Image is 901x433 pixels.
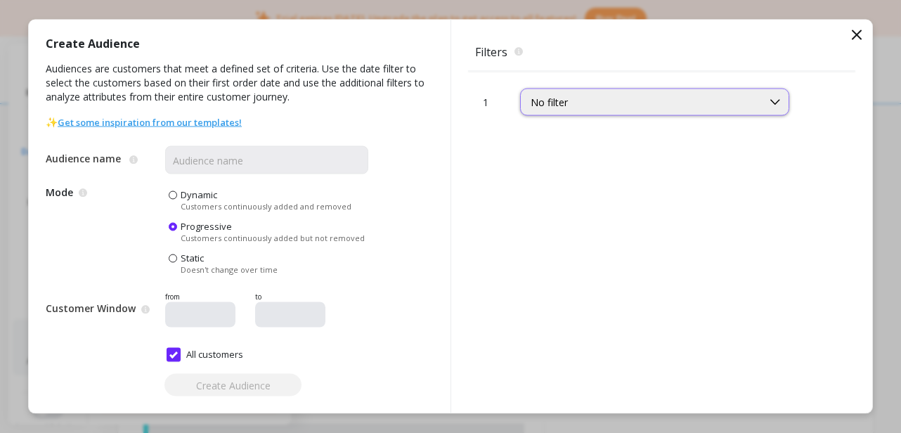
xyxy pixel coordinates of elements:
[483,95,488,110] span: 1
[46,188,165,275] span: Mode
[167,348,243,362] span: All customers
[255,292,335,302] p: to
[165,292,249,302] p: from
[46,62,434,115] span: Audiences are customers that meet a defined set of criteria. Use the date filter to select the cu...
[46,152,124,166] label: Audience name
[46,301,136,315] label: Customer Window
[181,252,204,264] span: Static
[58,116,242,129] a: Get some inspiration from our templates!
[468,37,855,67] span: Filters
[181,188,217,201] span: Dynamic
[46,115,242,129] span: ✨
[46,37,140,62] span: Create Audience
[181,233,365,243] span: Customers continuously added but not removed
[181,220,232,233] span: Progressive
[165,146,368,174] input: Audience name
[531,96,752,109] div: No filter
[181,264,278,275] span: Doesn't change over time
[181,201,351,212] span: Customers continuously added and removed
